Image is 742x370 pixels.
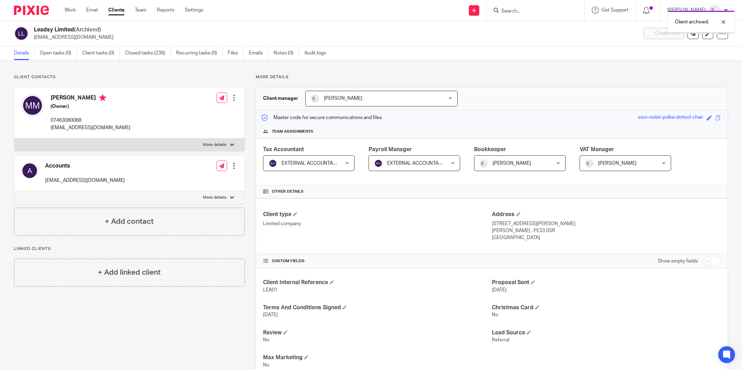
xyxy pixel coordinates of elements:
[263,363,269,368] span: No
[274,46,299,60] a: Notes (0)
[157,7,174,14] a: Reports
[580,147,614,152] span: VAT Manager
[21,94,44,117] img: svg%3E
[585,159,594,168] img: Image.jpeg
[74,27,101,32] span: (Archived)
[272,189,304,194] span: Other details
[324,96,362,101] span: [PERSON_NAME]
[492,211,721,218] h4: Address
[492,220,721,227] p: [STREET_ADDRESS][PERSON_NAME]
[387,161,445,166] span: EXTERNAL ACCOUNTANT
[492,288,507,293] span: [DATE]
[369,147,412,152] span: Payroll Manager
[492,279,721,286] h4: Proposal Sent
[263,211,492,218] h4: Client type
[263,329,492,336] h4: Review
[263,279,492,286] h4: Client Internal Reference
[108,7,124,14] a: Clients
[51,117,130,124] p: 07463060068
[492,312,498,317] span: No
[492,227,721,234] p: [PERSON_NAME] , PE33 0SR
[263,338,269,342] span: No
[98,267,161,278] h4: + Add linked client
[311,94,319,103] img: Image.jpeg
[492,234,721,241] p: [GEOGRAPHIC_DATA]
[249,46,268,60] a: Emails
[34,34,633,41] p: [EMAIL_ADDRESS][DOMAIN_NAME]
[709,5,720,16] img: Image.jpeg
[82,46,120,60] a: Client tasks (0)
[14,6,49,15] img: Pixie
[203,195,226,200] p: More details
[263,220,492,227] p: Limited company
[21,162,38,179] img: svg%3E
[45,177,125,184] p: [EMAIL_ADDRESS][DOMAIN_NAME]
[86,7,98,14] a: Email
[263,258,492,264] h4: CUSTOM FIELDS
[14,74,245,80] p: Client contacts
[51,103,130,110] h5: (Owner)
[228,46,243,60] a: Files
[263,354,492,361] h4: Max Marketing
[492,338,509,342] span: Referral
[374,159,383,168] img: svg%3E
[492,304,721,311] h4: Christmas Card
[272,129,313,134] span: Team assignments
[125,46,171,60] a: Closed tasks (236)
[256,74,728,80] p: More details
[282,161,339,166] span: EXTERNAL ACCOUNTANT
[14,246,245,252] p: Linked clients
[263,288,277,293] span: LEA01
[638,114,703,122] div: sour-violet-polka-dotted-chair
[263,304,492,311] h4: Terms And Conditions Signed
[493,161,531,166] span: [PERSON_NAME]
[261,114,382,121] p: Master code for secure communications and files
[269,159,277,168] img: svg%3E
[263,312,278,317] span: [DATE]
[675,18,709,25] p: Client archived.
[598,161,636,166] span: [PERSON_NAME]
[474,147,506,152] span: Bookkeeper
[480,159,488,168] img: Image.jpeg
[658,258,698,265] label: Show empty fields
[40,46,77,60] a: Open tasks (0)
[643,28,684,39] button: Create task
[51,124,130,131] p: [EMAIL_ADDRESS][DOMAIN_NAME]
[185,7,203,14] a: Settings
[304,46,331,60] a: Audit logs
[45,162,125,170] h4: Accounts
[176,46,223,60] a: Recurring tasks (0)
[263,147,304,152] span: Tax Accountant
[14,26,29,41] img: svg%3E
[51,94,130,103] h4: [PERSON_NAME]
[14,46,35,60] a: Details
[34,26,513,34] h2: Leadsy Limited
[135,7,146,14] a: Team
[263,95,298,102] h3: Client manager
[105,216,154,227] h4: + Add contact
[492,329,721,336] h4: Lead Source
[65,7,76,14] a: Work
[99,94,106,101] i: Primary
[203,142,226,148] p: More details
